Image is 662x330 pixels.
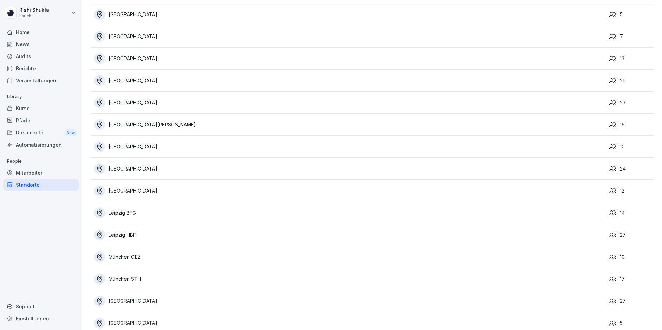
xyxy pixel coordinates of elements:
a: [GEOGRAPHIC_DATA] [94,75,605,86]
div: 5 [609,11,654,18]
div: 14 [609,209,654,217]
a: [GEOGRAPHIC_DATA] [94,318,605,329]
div: 10 [609,143,654,151]
a: [GEOGRAPHIC_DATA] [94,9,605,20]
div: Support [3,300,79,312]
a: Leipzig HBF [94,229,605,240]
a: [GEOGRAPHIC_DATA] [94,163,605,174]
div: New [65,129,77,137]
div: 24 [609,165,654,173]
div: 16 [609,121,654,128]
div: 12 [609,187,654,195]
a: [GEOGRAPHIC_DATA][PERSON_NAME] [94,119,605,130]
a: [GEOGRAPHIC_DATA] [94,97,605,108]
p: People [3,156,79,167]
a: Automatisierungen [3,139,79,151]
a: Standorte [3,179,79,191]
div: Dokumente [3,126,79,139]
a: [GEOGRAPHIC_DATA] [94,185,605,196]
a: München STH [94,274,605,285]
div: 27 [609,231,654,239]
div: 21 [609,77,654,84]
a: Berichte [3,62,79,74]
div: 17 [609,275,654,283]
a: Veranstaltungen [3,74,79,86]
p: Library [3,91,79,102]
a: Kurse [3,102,79,114]
a: Audits [3,50,79,62]
a: News [3,38,79,50]
a: Home [3,26,79,38]
a: München OEZ [94,251,605,262]
a: [GEOGRAPHIC_DATA] [94,53,605,64]
a: Pfade [3,114,79,126]
a: Einstellungen [3,312,79,324]
p: Rishi Shukla [19,7,49,13]
a: DokumenteNew [3,126,79,139]
p: Lanch [19,13,49,18]
a: [GEOGRAPHIC_DATA] [94,31,605,42]
div: 7 [609,33,654,40]
div: 5 [609,319,654,327]
div: 27 [609,297,654,305]
a: Leipzig BFG [94,207,605,218]
div: 13 [609,55,654,62]
a: [GEOGRAPHIC_DATA] [94,296,605,307]
a: Mitarbeiter [3,167,79,179]
a: [GEOGRAPHIC_DATA] [94,141,605,152]
div: 23 [609,99,654,106]
div: 10 [609,253,654,261]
